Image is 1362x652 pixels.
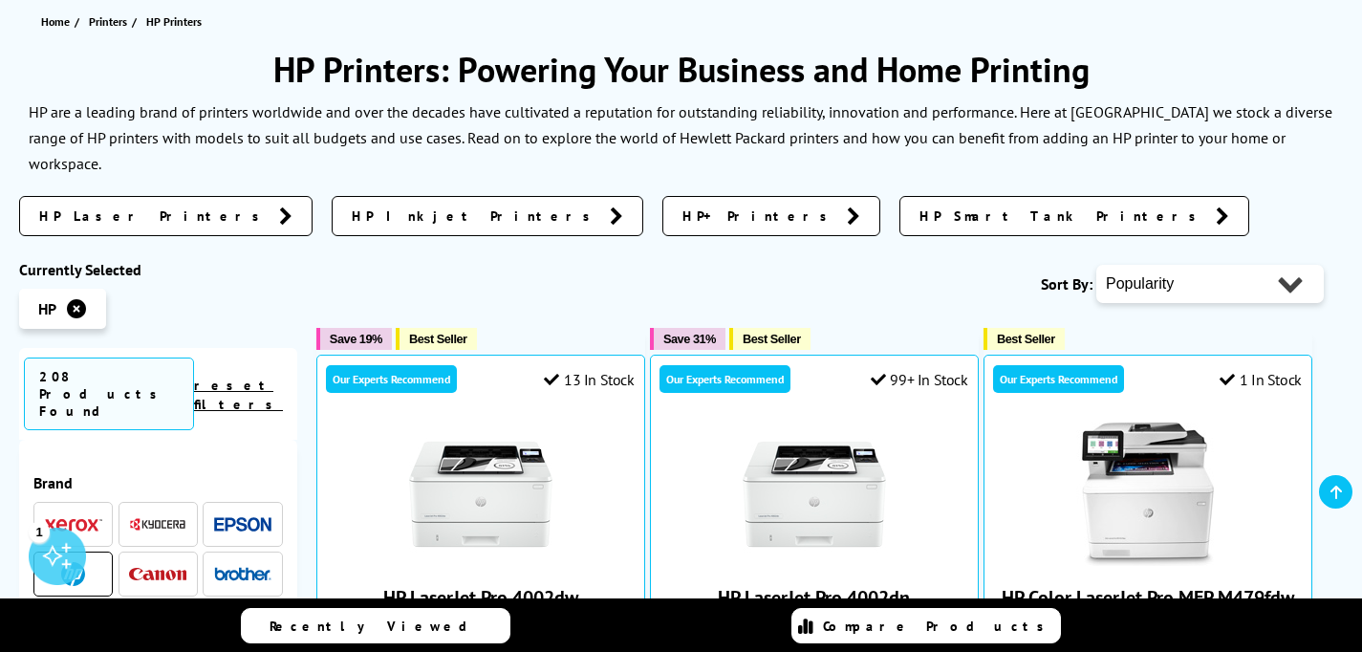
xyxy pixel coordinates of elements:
img: Xerox [45,518,102,532]
a: HP LaserJet Pro 4002dw [383,585,578,610]
img: HP LaserJet Pro 4002dw [409,423,552,566]
a: HP Laser Printers [19,196,313,236]
div: Our Experts Recommend [326,365,457,393]
img: HP Color LaserJet Pro MFP M479fdw [1076,423,1220,566]
span: Save 31% [663,332,716,346]
button: Best Seller [729,328,811,350]
span: Save 19% [330,332,382,346]
span: HP+ Printers [682,206,837,226]
span: Sort By: [1041,274,1092,293]
a: HP LaserJet Pro 4002dn [718,585,910,610]
a: Canon [129,562,186,586]
a: Compare Products [791,608,1061,643]
img: Kyocera [129,517,186,532]
a: HP Inkjet Printers [332,196,643,236]
span: HP Inkjet Printers [352,206,600,226]
a: Epson [214,512,271,536]
a: HP Color LaserJet Pro MFP M479fdw [1076,551,1220,570]
span: HP Laser Printers [39,206,270,226]
div: 99+ In Stock [871,370,968,389]
a: HP LaserJet Pro 4002dw [409,551,552,570]
img: Epson [214,517,271,532]
button: Best Seller [396,328,477,350]
div: 1 In Stock [1220,370,1302,389]
div: Our Experts Recommend [993,365,1124,393]
a: reset filters [194,377,283,413]
img: Canon [129,568,186,580]
span: Printers [89,11,127,32]
span: Best Seller [743,332,801,346]
button: Save 31% [650,328,725,350]
a: HP LaserJet Pro 4002dn [743,551,886,570]
img: HP LaserJet Pro 4002dn [743,423,886,566]
span: HP Printers [146,14,202,29]
div: Our Experts Recommend [659,365,790,393]
h1: HP Printers: Powering Your Business and Home Printing [19,47,1343,92]
span: HP [38,299,56,318]
a: Recently Viewed [241,608,510,643]
div: 13 In Stock [544,370,634,389]
span: Compare Products [823,618,1054,635]
span: Recently Viewed [270,618,486,635]
a: Kyocera [129,512,186,536]
div: Currently Selected [19,260,297,279]
span: 208 Products Found [24,358,194,430]
a: Brother [214,562,271,586]
a: HP Smart Tank Printers [899,196,1249,236]
a: HP+ Printers [662,196,880,236]
span: Best Seller [409,332,467,346]
a: Xerox [45,512,102,536]
span: HP Smart Tank Printers [919,206,1206,226]
span: Best Seller [997,332,1055,346]
span: Brand [33,473,283,492]
p: HP are a leading brand of printers worldwide and over the decades have cultivated a reputation fo... [29,102,1332,173]
img: Brother [214,567,271,580]
a: Printers [89,11,132,32]
a: Home [41,11,75,32]
button: Save 19% [316,328,392,350]
div: 1 [29,521,50,542]
a: HP Color LaserJet Pro MFP M479fdw [1002,585,1294,610]
button: Best Seller [984,328,1065,350]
